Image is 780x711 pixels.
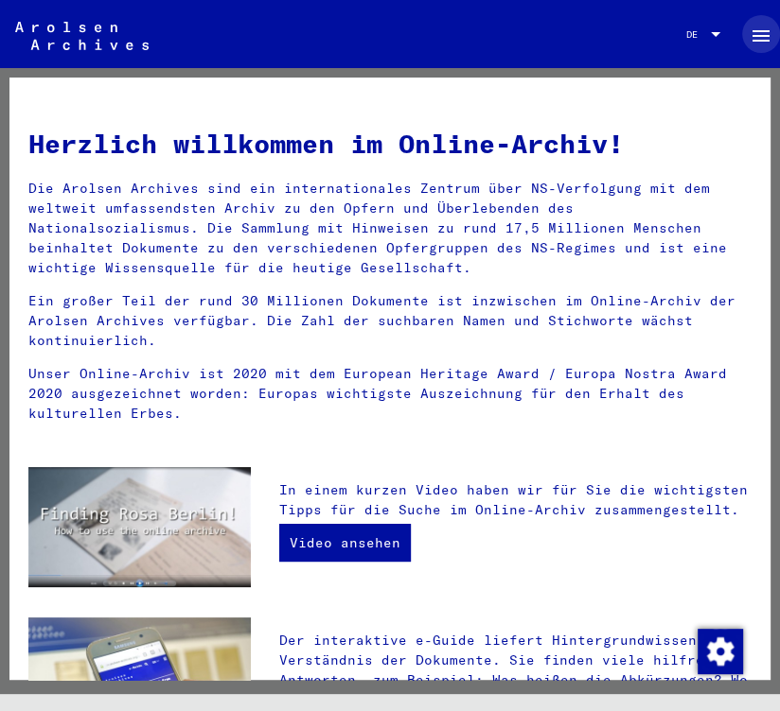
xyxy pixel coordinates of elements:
p: Der interaktive e-Guide liefert Hintergrundwissen zum Verständnis der Dokumente. Sie finden viele... [279,631,752,710]
img: video.jpg [28,467,251,588]
button: Toggle sidenav [742,15,780,53]
p: Ein großer Teil der rund 30 Millionen Dokumente ist inzwischen im Online-Archiv der Arolsen Archi... [28,291,752,351]
p: Unser Online-Archiv ist 2020 mit dem European Heritage Award / Europa Nostra Award 2020 ausgezeic... [28,364,752,424]
span: DE [686,29,707,40]
div: Zustimmung ändern [697,628,742,673]
p: In einem kurzen Video haben wir für Sie die wichtigsten Tipps für die Suche im Online-Archiv zusa... [279,480,752,520]
a: Video ansehen [279,524,411,562]
h1: Herzlich willkommen im Online-Archiv! [28,124,752,164]
img: Arolsen_neg.svg [15,22,149,50]
img: Zustimmung ändern [698,629,743,674]
mat-icon: Side nav toggle icon [750,25,772,47]
p: Die Arolsen Archives sind ein internationales Zentrum über NS-Verfolgung mit dem weltweit umfasse... [28,179,752,278]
